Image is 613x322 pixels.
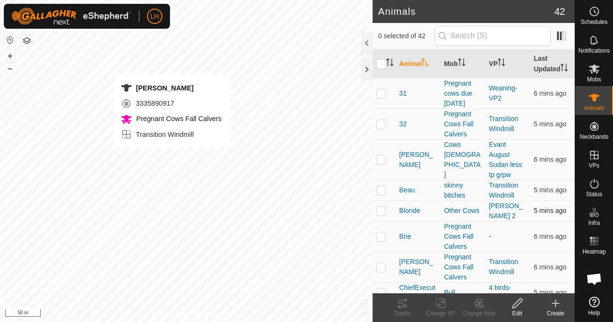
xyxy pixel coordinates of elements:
[534,89,566,97] span: 6 Oct 2025, 6:47 am
[489,115,518,133] a: Transition Windmill
[195,310,224,318] a: Contact Us
[444,252,481,282] div: Pregnant Cows Fall Calvers
[150,11,159,22] span: LH
[580,19,607,25] span: Schedules
[378,31,435,41] span: 0 selected of 42
[378,6,555,17] h2: Animals
[399,185,415,195] span: Beau
[589,163,599,168] span: VPs
[555,4,565,19] span: 42
[579,48,610,54] span: Notifications
[485,50,530,78] th: VP
[534,186,566,194] span: 6 Oct 2025, 6:48 am
[421,60,429,67] p-sorticon: Activate to sort
[489,233,491,240] app-display-virtual-paddock-transition: -
[460,309,498,318] div: Change Mob
[575,293,613,320] a: Help
[534,233,566,240] span: 6 Oct 2025, 6:47 am
[458,60,465,67] p-sorticon: Activate to sort
[4,50,16,62] button: +
[399,232,411,242] span: Brie
[386,60,394,67] p-sorticon: Activate to sort
[121,82,222,94] div: [PERSON_NAME]
[121,129,222,140] div: Transition Windmill
[489,284,511,301] a: 4 birds-VP001
[4,63,16,74] button: –
[489,202,523,220] a: [PERSON_NAME] 2
[21,35,33,46] button: Map Layers
[134,115,222,122] span: Pregnant Cows Fall Calvers
[534,263,566,271] span: 6 Oct 2025, 6:47 am
[498,309,536,318] div: Edit
[582,249,606,255] span: Heatmap
[489,84,518,102] a: Weaning-VP2
[560,65,568,73] p-sorticon: Activate to sort
[489,141,522,178] a: Evant August Sudan less tp grpw
[534,289,566,296] span: 6 Oct 2025, 6:48 am
[579,134,608,140] span: Neckbands
[444,180,481,200] div: skinny bitches
[586,191,602,197] span: Status
[4,34,16,46] button: Reset Map
[588,220,600,226] span: Infra
[399,119,407,129] span: 32
[399,150,437,170] span: [PERSON_NAME]
[444,206,481,216] div: Other Cows
[534,120,566,128] span: 6 Oct 2025, 6:48 am
[530,50,575,78] th: Last Updated
[584,105,604,111] span: Animals
[444,109,481,139] div: Pregnant Cows Fall Calvers
[11,8,131,25] img: Gallagher Logo
[444,140,481,180] div: Cows [DEMOGRAPHIC_DATA]
[588,310,600,316] span: Help
[489,258,518,276] a: Transition Windmill
[444,222,481,252] div: Pregnant Cows Fall Calvers
[536,309,575,318] div: Create
[534,207,566,214] span: 6 Oct 2025, 6:48 am
[421,309,460,318] div: Change VP
[399,257,437,277] span: [PERSON_NAME]
[489,181,518,199] a: Transition Windmill
[587,77,601,82] span: Mobs
[498,60,505,67] p-sorticon: Activate to sort
[580,265,609,293] div: Open chat
[399,283,437,303] span: ChiefExecutive
[396,50,441,78] th: Animal
[121,98,222,109] div: 3335890917
[534,155,566,163] span: 6 Oct 2025, 6:47 am
[444,288,481,298] div: Bull
[399,89,407,99] span: 31
[435,26,551,46] input: Search (S)
[440,50,485,78] th: Mob
[148,310,184,318] a: Privacy Policy
[444,78,481,109] div: Pregnant cows due [DATE]
[383,309,421,318] div: Tracks
[399,206,420,216] span: Blonde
